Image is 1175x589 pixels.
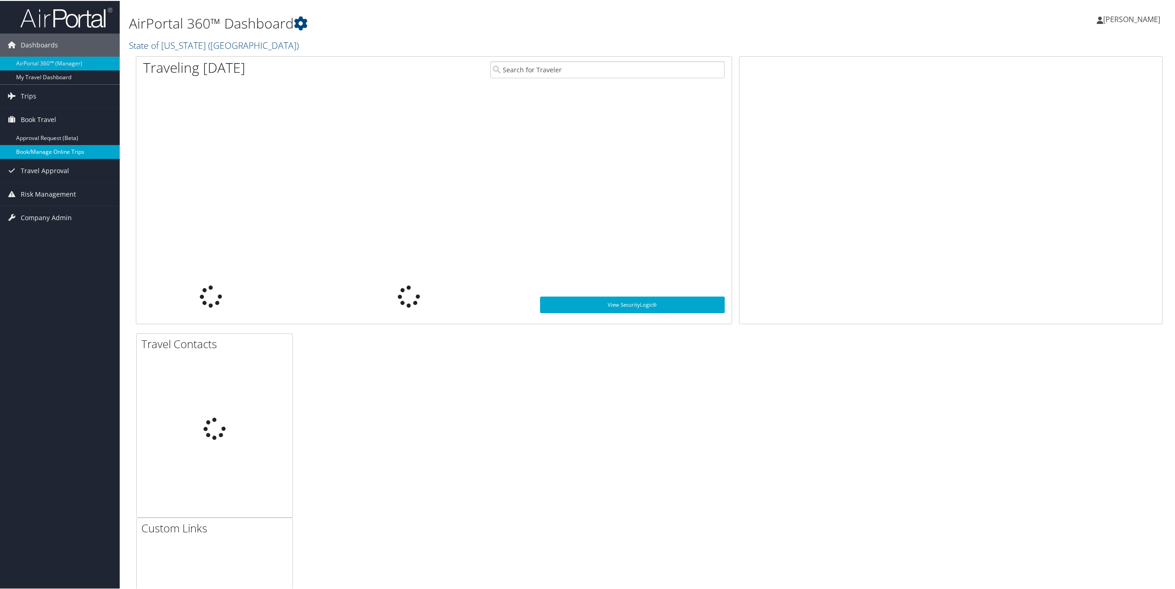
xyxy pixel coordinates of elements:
span: Trips [21,84,36,107]
span: [PERSON_NAME] [1103,13,1160,23]
a: State of [US_STATE] ([GEOGRAPHIC_DATA]) [129,38,301,51]
span: Risk Management [21,182,76,205]
a: [PERSON_NAME] [1097,5,1169,32]
img: airportal-logo.png [20,6,112,28]
h1: AirPortal 360™ Dashboard [129,13,823,32]
span: Book Travel [21,107,56,130]
h2: Travel Contacts [141,335,292,351]
span: Dashboards [21,33,58,56]
input: Search for Traveler [490,60,725,77]
span: Company Admin [21,205,72,228]
h1: Traveling [DATE] [143,57,245,76]
a: View SecurityLogic® [540,296,725,312]
span: Travel Approval [21,158,69,181]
